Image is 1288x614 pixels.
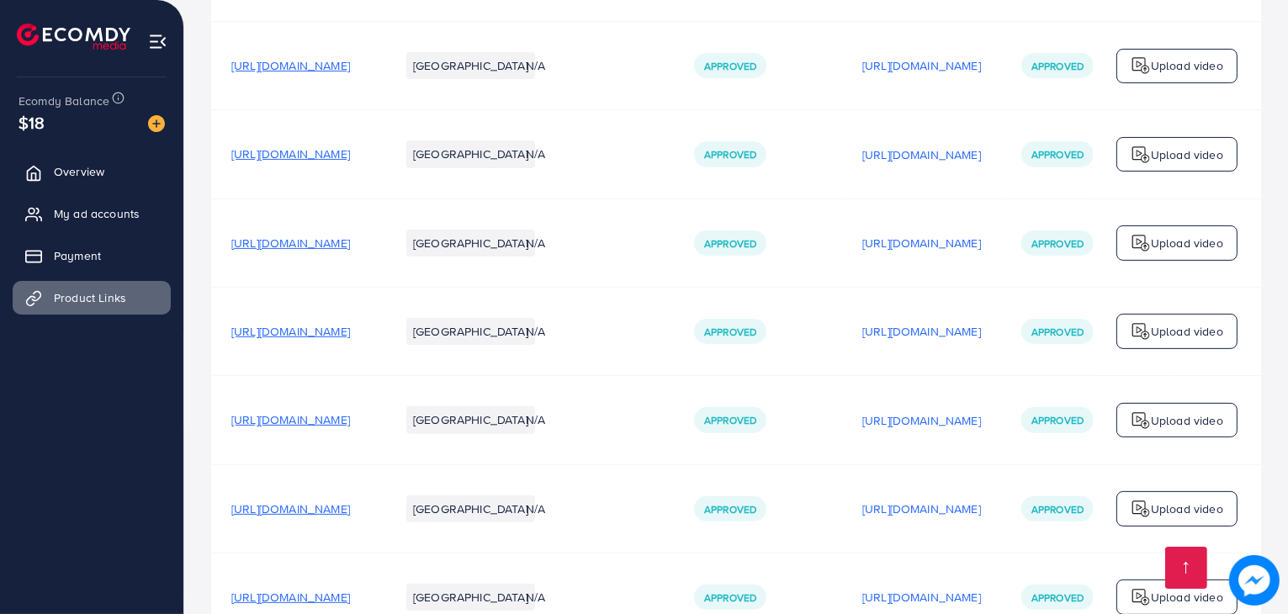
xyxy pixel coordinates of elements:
[406,52,535,79] li: [GEOGRAPHIC_DATA]
[526,411,545,428] span: N/A
[1131,56,1151,76] img: logo
[862,499,981,519] p: [URL][DOMAIN_NAME]
[13,197,171,230] a: My ad accounts
[862,233,981,253] p: [URL][DOMAIN_NAME]
[54,289,126,306] span: Product Links
[1031,325,1084,339] span: Approved
[1131,321,1151,341] img: logo
[704,590,756,605] span: Approved
[1151,499,1223,519] p: Upload video
[19,110,45,135] span: $18
[1031,590,1084,605] span: Approved
[704,236,756,251] span: Approved
[17,24,130,50] img: logo
[13,155,171,188] a: Overview
[1151,145,1223,165] p: Upload video
[1031,236,1084,251] span: Approved
[1131,499,1151,519] img: logo
[406,140,535,167] li: [GEOGRAPHIC_DATA]
[148,115,165,132] img: image
[1031,147,1084,161] span: Approved
[231,589,350,606] span: [URL][DOMAIN_NAME]
[862,56,981,76] p: [URL][DOMAIN_NAME]
[148,32,167,51] img: menu
[526,323,545,340] span: N/A
[1151,233,1223,253] p: Upload video
[406,584,535,611] li: [GEOGRAPHIC_DATA]
[862,321,981,341] p: [URL][DOMAIN_NAME]
[704,502,756,516] span: Approved
[54,205,140,222] span: My ad accounts
[862,587,981,607] p: [URL][DOMAIN_NAME]
[54,247,101,264] span: Payment
[1151,587,1223,607] p: Upload video
[19,93,109,109] span: Ecomdy Balance
[1131,410,1151,431] img: logo
[406,406,535,433] li: [GEOGRAPHIC_DATA]
[526,57,545,74] span: N/A
[704,413,756,427] span: Approved
[1229,555,1280,606] img: image
[526,589,545,606] span: N/A
[1131,587,1151,607] img: logo
[54,163,104,180] span: Overview
[526,146,545,162] span: N/A
[1031,59,1084,73] span: Approved
[231,323,350,340] span: [URL][DOMAIN_NAME]
[1151,321,1223,341] p: Upload video
[231,500,350,517] span: [URL][DOMAIN_NAME]
[526,235,545,251] span: N/A
[1151,410,1223,431] p: Upload video
[1131,233,1151,253] img: logo
[13,239,171,273] a: Payment
[1151,56,1223,76] p: Upload video
[1131,145,1151,165] img: logo
[704,147,756,161] span: Approved
[526,500,545,517] span: N/A
[231,235,350,251] span: [URL][DOMAIN_NAME]
[704,325,756,339] span: Approved
[704,59,756,73] span: Approved
[231,57,350,74] span: [URL][DOMAIN_NAME]
[862,145,981,165] p: [URL][DOMAIN_NAME]
[13,281,171,315] a: Product Links
[406,495,535,522] li: [GEOGRAPHIC_DATA]
[406,318,535,345] li: [GEOGRAPHIC_DATA]
[231,146,350,162] span: [URL][DOMAIN_NAME]
[862,410,981,431] p: [URL][DOMAIN_NAME]
[231,411,350,428] span: [URL][DOMAIN_NAME]
[1031,413,1084,427] span: Approved
[406,230,535,257] li: [GEOGRAPHIC_DATA]
[1031,502,1084,516] span: Approved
